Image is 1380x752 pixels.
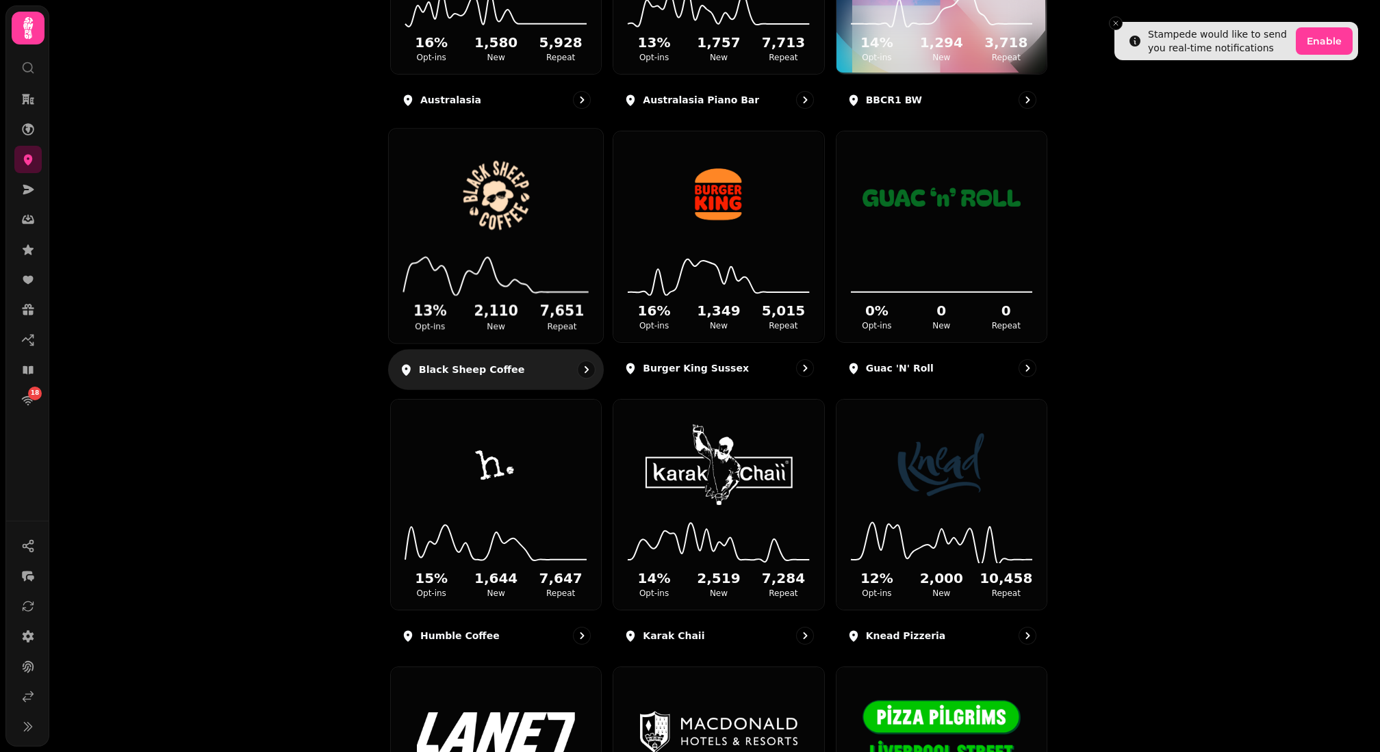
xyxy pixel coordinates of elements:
[575,629,589,643] svg: go to
[531,588,590,599] p: Repeat
[689,33,748,52] h2: 1,757
[1021,361,1034,375] svg: go to
[466,588,525,599] p: New
[420,93,481,107] p: Australasia
[531,52,590,63] p: Repeat
[866,629,946,643] p: Knead Pizzeria
[912,569,971,588] h2: 2,000
[640,421,797,508] img: Karak Chaii
[1021,629,1034,643] svg: go to
[689,301,748,320] h2: 1,349
[402,569,461,588] h2: 15 %
[31,389,40,398] span: 18
[532,302,592,322] h2: 7,651
[754,301,813,320] h2: 5,015
[400,302,460,322] h2: 13 %
[847,52,906,63] p: Opt-ins
[402,33,461,52] h2: 16 %
[402,52,461,63] p: Opt-ins
[1109,16,1123,30] button: Close toast
[847,569,906,588] h2: 12 %
[847,33,906,52] h2: 14 %
[977,320,1036,331] p: Repeat
[689,52,748,63] p: New
[1148,27,1290,55] div: Stampede would like to send you real-time notifications
[798,361,812,375] svg: go to
[624,588,683,599] p: Opt-ins
[417,421,574,508] img: Humble Coffee
[754,33,813,52] h2: 7,713
[624,52,683,63] p: Opt-ins
[847,301,906,320] h2: 0 %
[912,588,971,599] p: New
[390,399,602,656] a: Humble Coffee15%Opt-ins1,644New7,647RepeatHumble Coffee
[836,131,1047,387] a: Guac 'n' Roll0%Opt-ins0New0RepeatGuac 'n' Roll
[624,320,683,331] p: Opt-ins
[754,52,813,63] p: Repeat
[624,301,683,320] h2: 16 %
[466,321,526,332] p: New
[420,629,500,643] p: Humble Coffee
[977,52,1036,63] p: Repeat
[402,588,461,599] p: Opt-ins
[580,363,593,377] svg: go to
[1296,27,1353,55] button: Enable
[532,321,592,332] p: Repeat
[640,153,797,241] img: Burger King Sussex
[836,399,1047,656] a: Knead Pizzeria12%Opt-ins2,000New10,458RepeatKnead Pizzeria
[977,569,1036,588] h2: 10,458
[613,131,824,387] a: Burger King Sussex16%Opt-ins1,349New5,015RepeatBurger King Sussex
[866,361,934,375] p: Guac 'n' Roll
[847,320,906,331] p: Opt-ins
[531,569,590,588] h2: 7,647
[466,52,525,63] p: New
[798,93,812,107] svg: go to
[14,387,42,414] a: 18
[419,363,525,377] p: Black Sheep Coffee
[1021,93,1034,107] svg: go to
[575,93,589,107] svg: go to
[798,629,812,643] svg: go to
[912,52,971,63] p: New
[754,569,813,588] h2: 7,284
[862,153,1021,241] img: Guac 'n' Roll
[912,320,971,331] p: New
[977,33,1036,52] h2: 3,718
[977,588,1036,599] p: Repeat
[388,129,604,391] a: Black Sheep Coffee13%Opt-ins2,110New7,651RepeatBlack Sheep Coffee
[466,569,525,588] h2: 1,644
[466,302,526,322] h2: 2,110
[977,301,1036,320] h2: 0
[400,321,460,332] p: Opt-ins
[613,399,824,656] a: Karak Chaii14%Opt-ins2,519New7,284RepeatKarak Chaii
[466,33,525,52] h2: 1,580
[624,33,683,52] h2: 13 %
[689,320,748,331] p: New
[416,151,576,241] img: Black Sheep Coffee
[847,588,906,599] p: Opt-ins
[643,629,704,643] p: Karak Chaii
[531,33,590,52] h2: 5,928
[689,588,748,599] p: New
[912,301,971,320] h2: 0
[866,93,922,107] p: BBCR1 BW
[624,569,683,588] h2: 14 %
[912,33,971,52] h2: 1,294
[754,320,813,331] p: Repeat
[862,421,1021,508] img: Knead Pizzeria
[643,93,759,107] p: Australasia Piano Bar
[689,569,748,588] h2: 2,519
[643,361,749,375] p: Burger King Sussex
[754,588,813,599] p: Repeat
